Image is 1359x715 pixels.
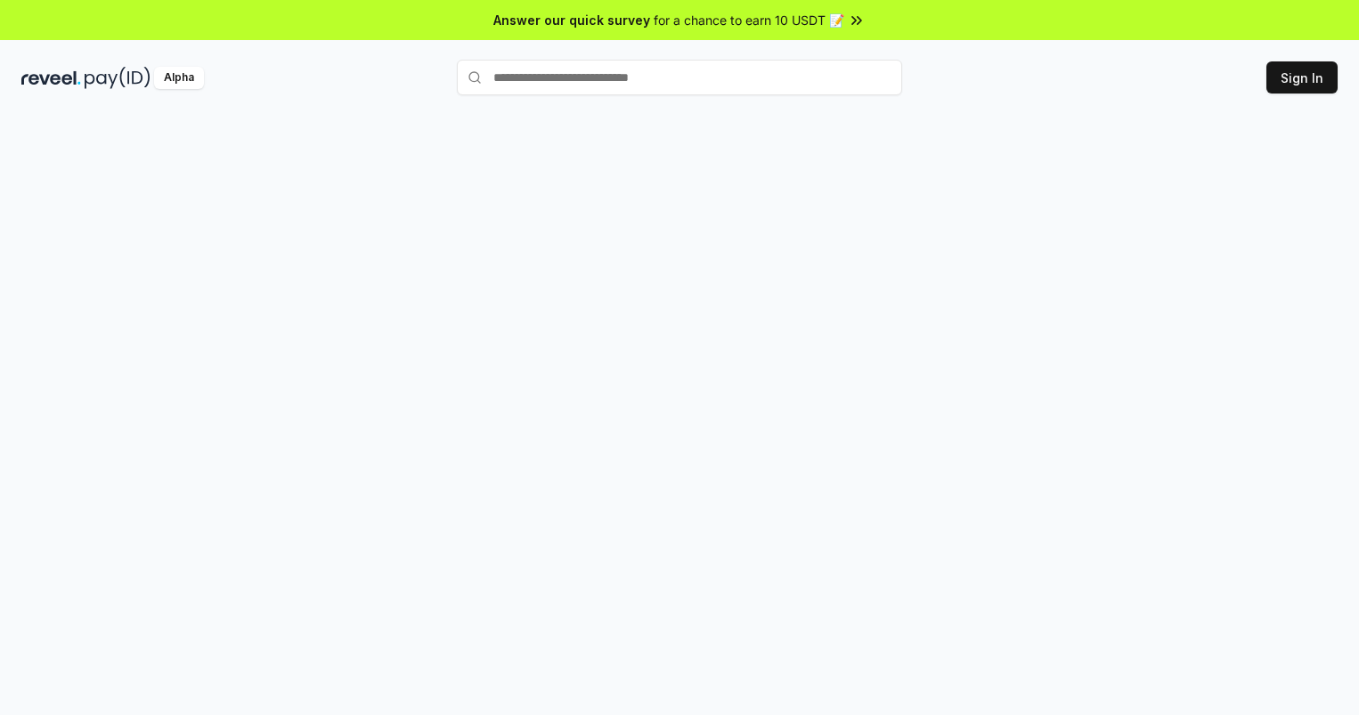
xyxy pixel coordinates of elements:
button: Sign In [1266,61,1338,93]
span: for a chance to earn 10 USDT 📝 [654,11,844,29]
img: reveel_dark [21,67,81,89]
img: pay_id [85,67,151,89]
div: Alpha [154,67,204,89]
span: Answer our quick survey [493,11,650,29]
